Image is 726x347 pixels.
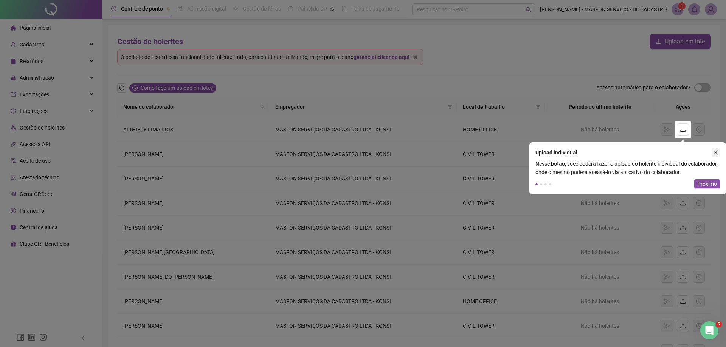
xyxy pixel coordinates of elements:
span: Próximo [697,180,717,188]
span: 5 [716,321,722,327]
button: close [712,148,720,157]
div: Upload individual [535,148,712,157]
span: upload [680,126,686,133]
span: close [713,150,718,155]
button: Próximo [694,179,720,188]
div: Nesse botão, você poderá fazer o upload do holerite individual do colaborador, onde o mesmo poder... [529,160,726,176]
iframe: Intercom live chat [700,321,718,339]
